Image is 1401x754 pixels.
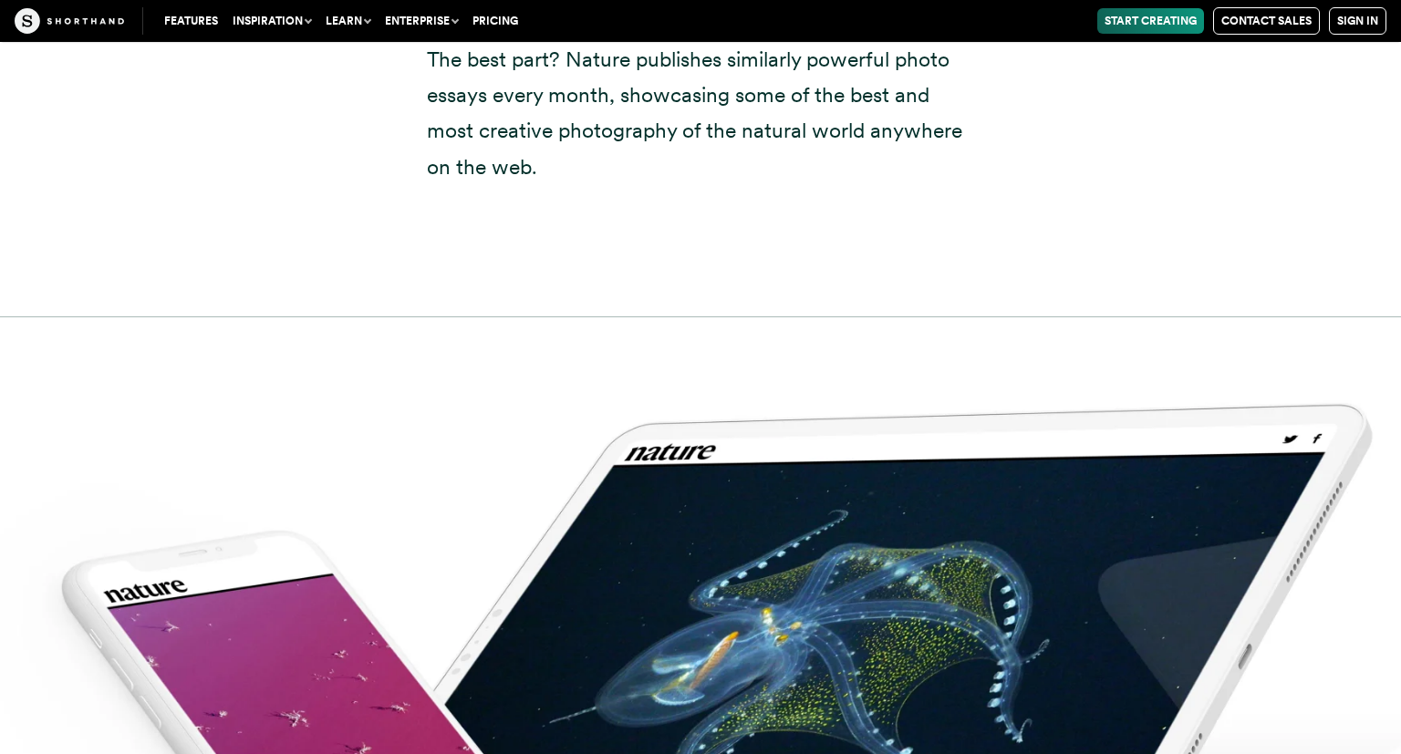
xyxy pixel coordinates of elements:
a: Start Creating [1097,8,1204,34]
img: The Craft [15,8,124,34]
p: The best part? Nature publishes similarly powerful photo essays every month, showcasing some of t... [427,42,974,184]
a: Pricing [465,8,525,34]
button: Inspiration [225,8,318,34]
button: Enterprise [378,8,465,34]
a: Sign in [1329,7,1386,35]
a: Features [157,8,225,34]
button: Learn [318,8,378,34]
a: Contact Sales [1213,7,1320,35]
